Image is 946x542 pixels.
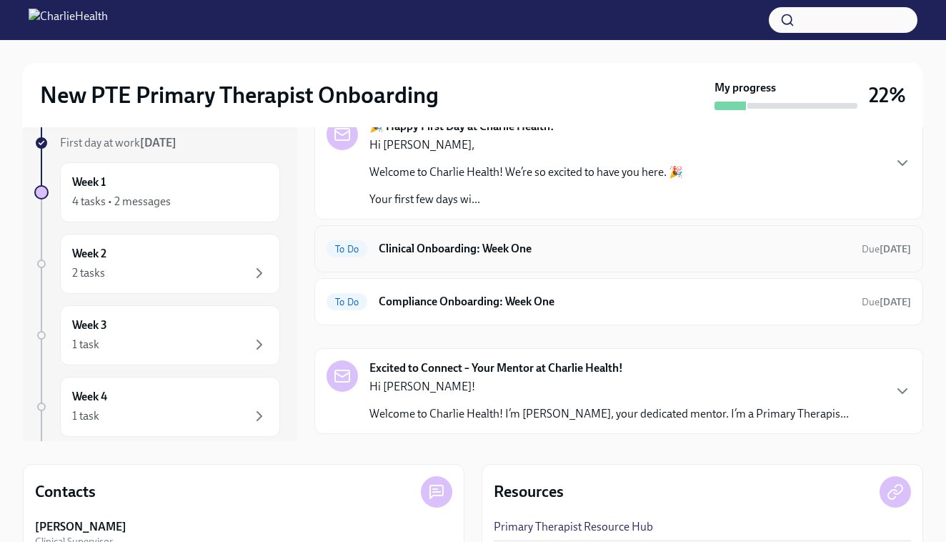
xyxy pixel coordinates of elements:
[327,290,911,313] a: To DoCompliance Onboarding: Week OneDue[DATE]
[35,481,96,503] h4: Contacts
[369,406,849,422] p: Welcome to Charlie Health! I’m [PERSON_NAME], your dedicated mentor. I’m a Primary Therapis...
[72,194,171,210] div: 4 tasks • 2 messages
[35,519,126,535] strong: [PERSON_NAME]
[34,135,280,151] a: First day at work[DATE]
[880,296,911,308] strong: [DATE]
[72,389,107,405] h6: Week 4
[60,136,176,149] span: First day at work
[72,337,99,353] div: 1 task
[34,162,280,222] a: Week 14 tasks • 2 messages
[72,246,106,262] h6: Week 2
[862,242,911,256] span: August 30th, 2025 07:00
[34,234,280,294] a: Week 22 tasks
[327,244,367,255] span: To Do
[369,360,623,376] strong: Excited to Connect – Your Mentor at Charlie Health!
[715,80,776,96] strong: My progress
[880,243,911,255] strong: [DATE]
[34,305,280,365] a: Week 31 task
[494,481,564,503] h4: Resources
[140,136,176,149] strong: [DATE]
[72,174,106,190] h6: Week 1
[72,408,99,424] div: 1 task
[862,296,911,308] span: Due
[72,317,107,333] h6: Week 3
[40,81,439,109] h2: New PTE Primary Therapist Onboarding
[369,137,683,153] p: Hi [PERSON_NAME],
[327,297,367,307] span: To Do
[34,377,280,437] a: Week 41 task
[379,294,850,310] h6: Compliance Onboarding: Week One
[29,9,108,31] img: CharlieHealth
[494,519,653,535] a: Primary Therapist Resource Hub
[862,295,911,309] span: August 30th, 2025 07:00
[72,265,105,281] div: 2 tasks
[369,379,849,395] p: Hi [PERSON_NAME]!
[369,192,683,207] p: Your first few days wi...
[369,164,683,180] p: Welcome to Charlie Health! We’re so excited to have you here. 🎉
[379,241,850,257] h6: Clinical Onboarding: Week One
[862,243,911,255] span: Due
[327,237,911,260] a: To DoClinical Onboarding: Week OneDue[DATE]
[869,82,906,108] h3: 22%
